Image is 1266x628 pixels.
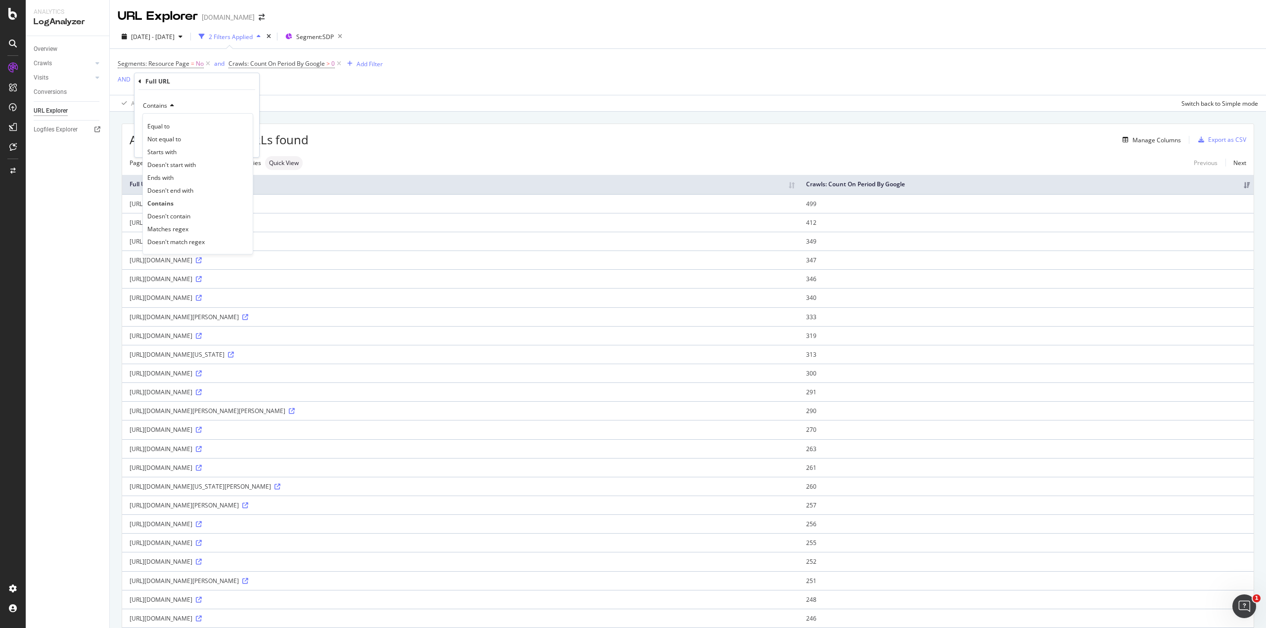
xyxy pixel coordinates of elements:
td: 246 [799,609,1254,628]
td: 290 [799,401,1254,420]
a: Conversions [34,87,102,97]
div: LogAnalyzer [34,16,101,28]
div: [URL][DOMAIN_NAME] [130,332,791,340]
span: 1 [1253,594,1261,602]
span: Crawls: Count On Period By Google [228,59,325,68]
span: Quick View [269,160,299,166]
div: Crawls [34,58,52,69]
div: Switch back to Simple mode [1181,99,1258,108]
td: 263 [799,439,1254,458]
div: [URL][DOMAIN_NAME] [130,275,791,283]
span: Doesn't match regex [147,238,205,246]
div: Full URL [145,77,170,85]
button: Switch back to Simple mode [1177,95,1258,111]
span: Contains [143,101,167,110]
span: Doesn't contain [147,212,190,220]
div: [URL][DOMAIN_NAME][PERSON_NAME] [130,577,791,585]
span: > [326,59,330,68]
div: [URL][DOMAIN_NAME] [130,520,791,528]
td: 319 [799,326,1254,345]
div: [URL][DOMAIN_NAME][PERSON_NAME] [130,313,791,321]
div: [URL][DOMAIN_NAME] [130,463,791,472]
span: = [191,59,194,68]
span: Doesn't end with [147,186,193,195]
div: URL Explorer [118,8,198,25]
a: URL Explorer [34,106,102,116]
button: 2 Filters Applied [195,29,265,44]
th: Full URL: activate to sort column ascending [122,175,799,194]
button: Cancel [138,139,170,149]
td: 251 [799,571,1254,590]
td: 412 [799,213,1254,232]
div: neutral label [265,156,303,170]
div: [URL][DOMAIN_NAME] [130,256,791,264]
td: 248 [799,590,1254,609]
span: Doesn't start with [147,161,196,169]
div: Conversions [34,87,67,97]
div: [URL][DOMAIN_NAME][US_STATE] [130,350,791,359]
div: Export as CSV [1208,135,1246,144]
span: Starts with [147,148,177,156]
span: Approximately 373K URLs found [130,131,309,148]
span: Matches regex [147,225,188,233]
td: 252 [799,552,1254,571]
div: [DOMAIN_NAME] [202,12,255,22]
span: Ends with [147,173,174,182]
div: Visits [34,73,48,83]
td: 291 [799,382,1254,401]
span: Segment: SDP [296,33,334,41]
div: URL Explorer [34,106,68,116]
iframe: Intercom live chat [1232,594,1256,618]
div: Logfiles Explorer [34,125,78,135]
div: [URL][DOMAIN_NAME] [130,539,791,547]
td: 499 [799,194,1254,213]
button: and [214,59,225,68]
div: [URL][DOMAIN_NAME] [130,200,791,208]
div: arrow-right-arrow-left [259,14,265,21]
span: No [196,57,204,71]
a: Crawls [34,58,92,69]
button: AND [118,75,131,84]
td: 257 [799,496,1254,514]
div: [URL][DOMAIN_NAME] [130,425,791,434]
a: Overview [34,44,102,54]
div: [URL][DOMAIN_NAME][US_STATE][PERSON_NAME] [130,482,791,491]
span: Equal to [147,122,170,130]
div: times [265,32,273,42]
div: [URL][DOMAIN_NAME] [130,595,791,604]
div: [URL][DOMAIN_NAME] [130,293,791,302]
th: Crawls: Count On Period By Google: activate to sort column ascending [799,175,1254,194]
span: [DATE] - [DATE] [131,33,175,41]
a: Next [1225,156,1246,170]
button: Add Filter [343,58,383,70]
button: Export as CSV [1194,132,1246,148]
div: [URL][DOMAIN_NAME] [130,614,791,623]
td: 333 [799,307,1254,326]
div: Analytics [34,8,101,16]
div: Manage Columns [1132,136,1181,144]
td: 349 [799,232,1254,251]
div: [URL][DOMAIN_NAME] [130,445,791,453]
td: 346 [799,269,1254,288]
a: Visits [34,73,92,83]
div: [URL][DOMAIN_NAME] [130,369,791,377]
button: [DATE] - [DATE] [118,29,186,44]
td: 256 [799,514,1254,533]
div: [URL][DOMAIN_NAME][PERSON_NAME][PERSON_NAME] [130,407,791,415]
td: 255 [799,533,1254,552]
td: 270 [799,420,1254,439]
td: 300 [799,364,1254,382]
button: Apply [118,95,146,111]
td: 260 [799,477,1254,496]
div: Apply [131,99,146,108]
div: [URL][DOMAIN_NAME] [130,557,791,566]
div: 2 Filters Applied [209,33,253,41]
button: Manage Columns [1119,134,1181,146]
td: 313 [799,345,1254,364]
div: Overview [34,44,57,54]
span: Not equal to [147,135,181,143]
div: Add Filter [357,60,383,68]
div: Page 1 (50 results) out of 3,725 sampled entries [130,159,261,167]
